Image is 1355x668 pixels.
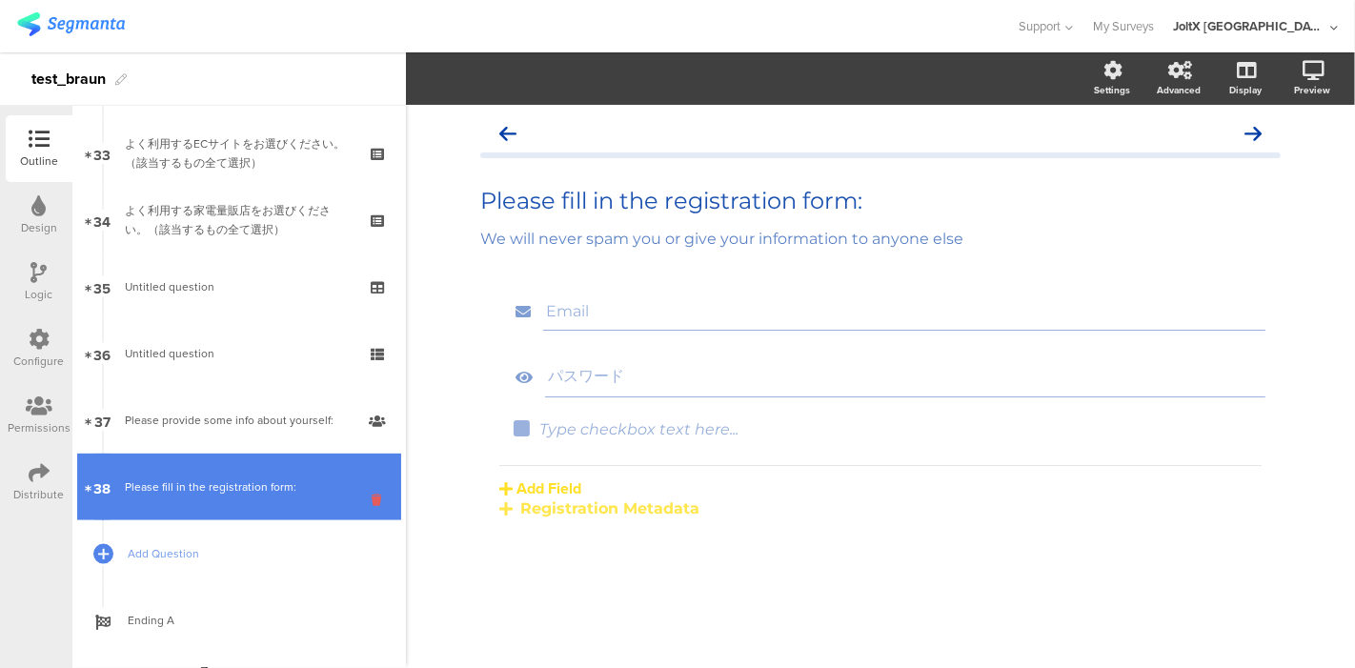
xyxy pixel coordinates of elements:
[94,210,111,231] span: 34
[20,152,58,170] div: Outline
[125,411,353,430] div: Please provide some info about yourself:
[372,491,388,509] i: Delete
[26,286,53,303] div: Logic
[94,476,111,497] span: 38
[1229,83,1262,97] div: Display
[21,219,57,236] div: Design
[1294,83,1330,97] div: Preview
[8,419,71,436] div: Permissions
[14,353,65,370] div: Configure
[94,343,111,364] span: 36
[77,187,401,253] a: 34 よく利用する家電量販店をお選びください。（該当するもの全て選択）
[539,420,1252,438] div: Type checkbox text here...
[1157,83,1201,97] div: Advanced
[14,486,65,503] div: Distribute
[94,410,111,431] span: 37
[499,499,1262,517] div: Registration Metadata
[77,454,401,520] a: 38 Please fill in the registration form:
[77,120,401,187] a: 33 よく利用するECサイトをお選びください。（該当するもの全て選択）
[1020,17,1062,35] span: Support
[77,387,401,454] a: 37 Please provide some info about yourself:
[499,477,581,499] button: Add Field
[94,276,111,297] span: 35
[125,477,353,496] div: Please fill in the registration form:
[125,345,214,362] span: Untitled question
[125,201,353,239] div: よく利用する家電量販店をお選びください。（該当するもの全て選択）
[125,134,353,172] div: よく利用するECサイトをお選びください。（該当するもの全て選択）
[94,143,111,164] span: 33
[480,187,1281,215] div: Please fill in the registration form:
[77,320,401,387] a: 36 Untitled question
[125,278,214,295] span: Untitled question
[546,302,1263,320] input: Type field title...
[77,587,401,654] a: Ending A
[480,230,1281,248] div: We will never spam you or give your information to anyone else
[128,544,372,563] span: Add Question
[77,253,401,320] a: 35 Untitled question
[1094,83,1130,97] div: Settings
[17,12,125,36] img: segmanta logo
[31,64,106,94] div: test_braun
[128,611,372,630] span: Ending A
[548,367,1263,387] span: パスワード
[1173,17,1325,35] div: JoltX [GEOGRAPHIC_DATA]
